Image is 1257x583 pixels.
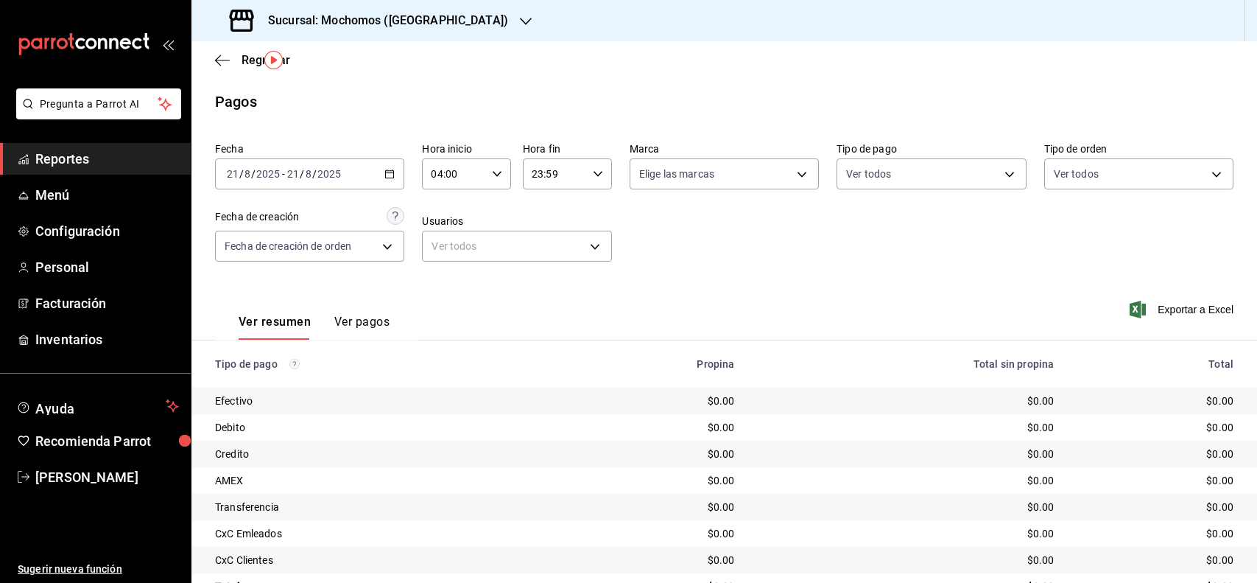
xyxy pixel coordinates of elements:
span: Ver todos [846,167,891,181]
div: CxC Clientes [215,553,547,568]
div: $0.00 [1077,447,1233,461]
div: $0.00 [1077,553,1233,568]
h3: Sucursal: Mochomos ([GEOGRAPHIC_DATA]) [256,12,508,29]
div: $0.00 [758,447,1054,461]
div: $0.00 [1077,500,1233,514]
div: Ver todos [422,231,611,262]
button: open_drawer_menu [162,38,174,50]
label: Tipo de orden [1044,144,1233,154]
div: Tipo de pago [215,358,547,370]
label: Hora inicio [422,144,511,154]
input: ---- [256,168,281,180]
div: CxC Emleados [215,526,547,541]
div: Total sin propina [758,358,1054,370]
div: $0.00 [758,500,1054,514]
span: Sugerir nueva función [18,562,179,577]
span: Ayuda [35,397,160,415]
span: Pregunta a Parrot AI [40,97,158,112]
span: Fecha de creación de orden [225,239,351,254]
span: Menú [35,185,179,205]
div: Pagos [215,91,257,113]
button: Ver pagos [334,315,390,340]
span: Ver todos [1054,167,1099,181]
svg: Los pagos realizados con Pay y otras terminales son montos brutos. [289,359,300,369]
span: Personal [35,257,179,277]
div: $0.00 [1077,420,1233,435]
div: Propina [571,358,735,370]
input: ---- [317,168,342,180]
span: Reportes [35,149,179,169]
div: $0.00 [571,553,735,568]
div: navigation tabs [239,315,390,340]
span: / [312,168,317,180]
span: Recomienda Parrot [35,431,179,451]
div: Debito [215,420,547,435]
input: -- [305,168,312,180]
div: Transferencia [215,500,547,514]
div: $0.00 [758,420,1054,435]
button: Ver resumen [239,315,311,340]
span: Facturación [35,293,179,313]
label: Marca [630,144,819,154]
span: / [300,168,304,180]
label: Usuarios [422,216,611,226]
input: -- [286,168,300,180]
span: / [251,168,256,180]
label: Hora fin [523,144,612,154]
input: -- [226,168,239,180]
button: Pregunta a Parrot AI [16,88,181,119]
div: Credito [215,447,547,461]
div: AMEX [215,473,547,488]
label: Fecha [215,144,404,154]
span: / [239,168,244,180]
button: Regresar [215,53,290,67]
span: Inventarios [35,329,179,349]
div: $0.00 [758,526,1054,541]
span: Regresar [242,53,290,67]
div: $0.00 [1077,394,1233,408]
a: Pregunta a Parrot AI [10,107,181,122]
span: [PERSON_NAME] [35,467,179,487]
div: $0.00 [571,394,735,408]
img: Tooltip marker [264,51,283,69]
div: $0.00 [758,473,1054,488]
div: $0.00 [571,447,735,461]
div: $0.00 [571,473,735,488]
div: $0.00 [1077,473,1233,488]
div: $0.00 [571,420,735,435]
label: Tipo de pago [837,144,1026,154]
div: Efectivo [215,394,547,408]
span: Configuración [35,221,179,241]
div: $0.00 [571,500,735,514]
div: Fecha de creación [215,209,299,225]
input: -- [244,168,251,180]
span: Elige las marcas [639,167,714,181]
div: $0.00 [758,553,1054,568]
div: $0.00 [571,526,735,541]
div: $0.00 [758,394,1054,408]
button: Exportar a Excel [1133,301,1233,318]
div: Total [1077,358,1233,370]
div: $0.00 [1077,526,1233,541]
span: - [282,168,285,180]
